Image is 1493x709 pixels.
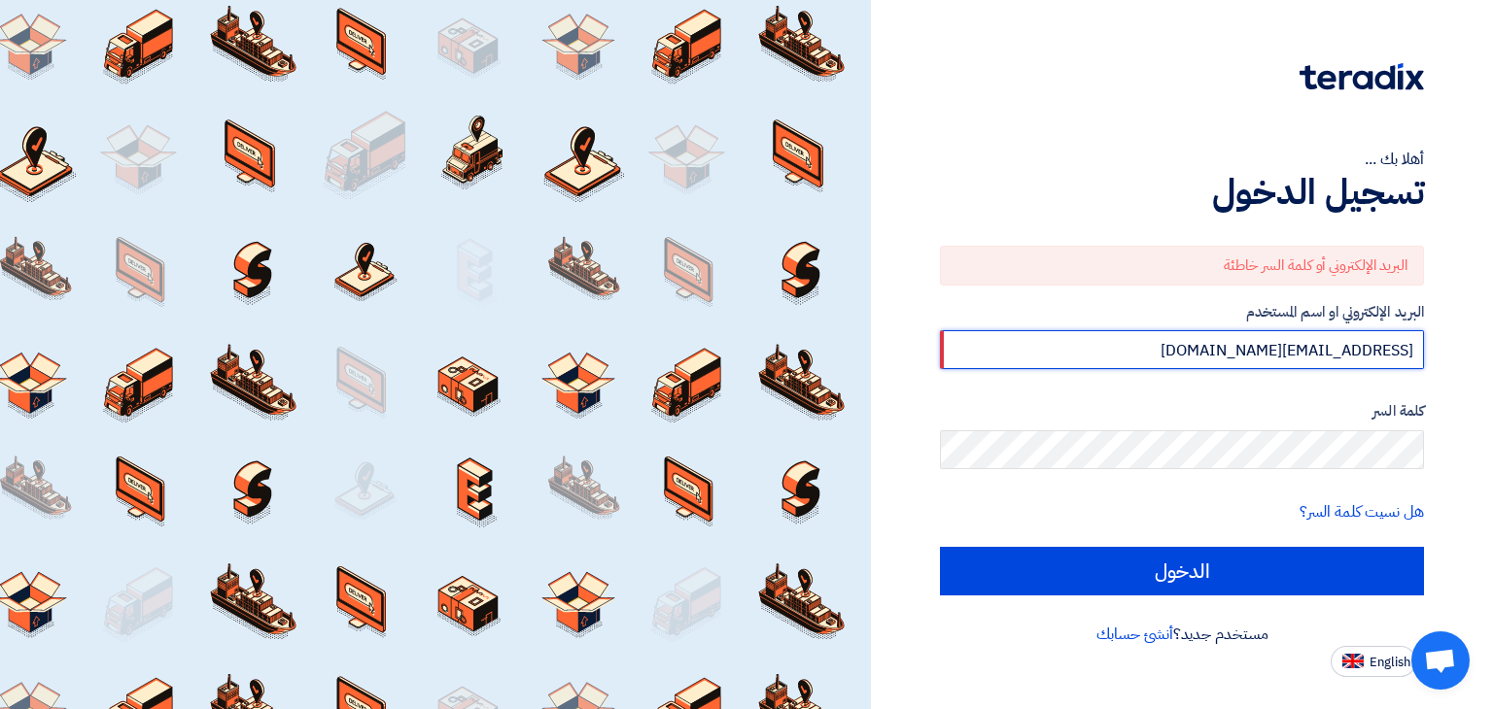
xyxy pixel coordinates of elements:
label: كلمة السر [940,400,1424,422]
button: English [1331,646,1416,677]
a: هل نسيت كلمة السر؟ [1300,500,1424,523]
div: البريد الإلكتروني أو كلمة السر خاطئة [940,246,1424,286]
h1: تسجيل الدخول [940,171,1424,214]
input: أدخل بريد العمل الإلكتروني او اسم المستخدم الخاص بك ... [940,330,1424,369]
label: البريد الإلكتروني او اسم المستخدم [940,301,1424,323]
a: Open chat [1411,631,1470,690]
img: Teradix logo [1300,63,1424,90]
input: الدخول [940,547,1424,595]
img: en-US.png [1342,654,1364,668]
div: أهلا بك ... [940,148,1424,171]
a: أنشئ حسابك [1096,623,1173,646]
div: مستخدم جديد؟ [940,623,1424,646]
span: English [1370,656,1410,669]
